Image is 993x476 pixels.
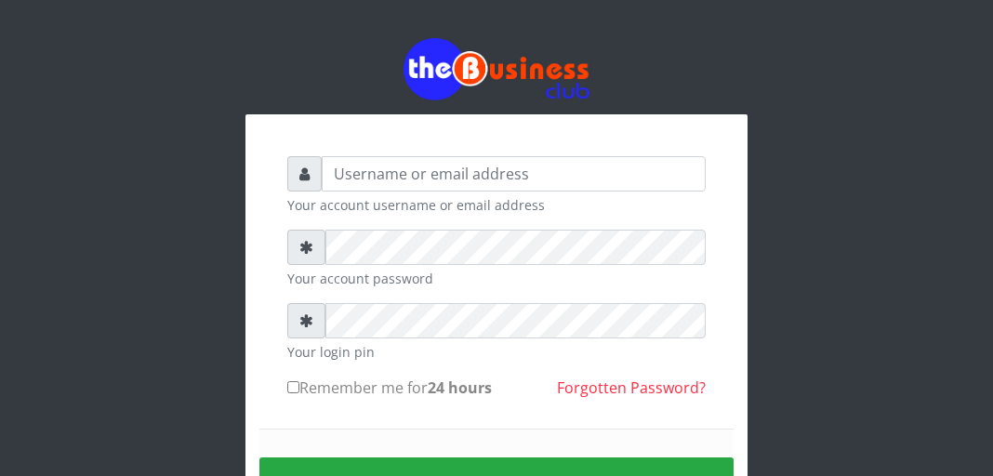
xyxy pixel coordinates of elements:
[287,269,706,288] small: Your account password
[287,377,492,399] label: Remember me for
[557,377,706,398] a: Forgotten Password?
[287,381,299,393] input: Remember me for24 hours
[428,377,492,398] b: 24 hours
[287,195,706,215] small: Your account username or email address
[322,156,706,192] input: Username or email address
[287,342,706,362] small: Your login pin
